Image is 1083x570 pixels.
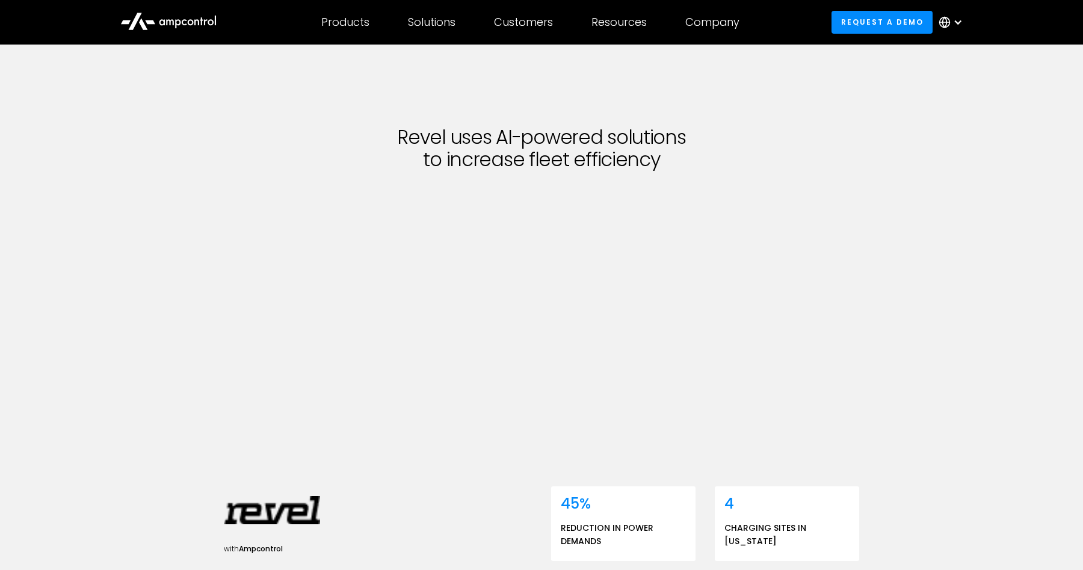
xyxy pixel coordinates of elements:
[224,544,428,554] div: with
[561,521,686,548] p: Reduction in Power Demands
[239,544,283,554] span: Ampcontrol
[494,16,553,29] div: Customers
[724,496,734,512] div: 4
[408,16,455,29] div: Solutions
[832,11,933,33] a: Request a demo
[724,521,850,548] p: Charging Sites in [US_STATE]
[277,126,806,171] h1: Revel uses AI-powered solutions to increase fleet efficiency
[685,16,739,29] div: Company
[277,178,806,457] iframe: Revel Interview 11.2023
[561,496,591,512] div: 45%
[321,16,369,29] div: Products
[591,16,647,29] div: Resources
